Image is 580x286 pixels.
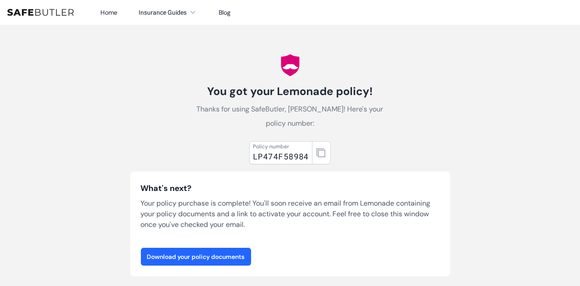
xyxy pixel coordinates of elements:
img: SafeButler Text Logo [7,9,74,16]
a: Home [100,8,117,16]
button: Insurance Guides [139,7,197,18]
a: Blog [219,8,231,16]
div: Policy number [253,143,309,150]
p: Thanks for using SafeButler, [PERSON_NAME]! Here's your policy number: [191,102,390,131]
h3: What's next? [141,182,440,195]
p: Your policy purchase is complete! You'll soon receive an email from Lemonade containing your poli... [141,198,440,230]
a: Download your policy documents [141,248,251,266]
div: LP474F58984 [253,150,309,163]
h1: You got your Lemonade policy! [191,84,390,99]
